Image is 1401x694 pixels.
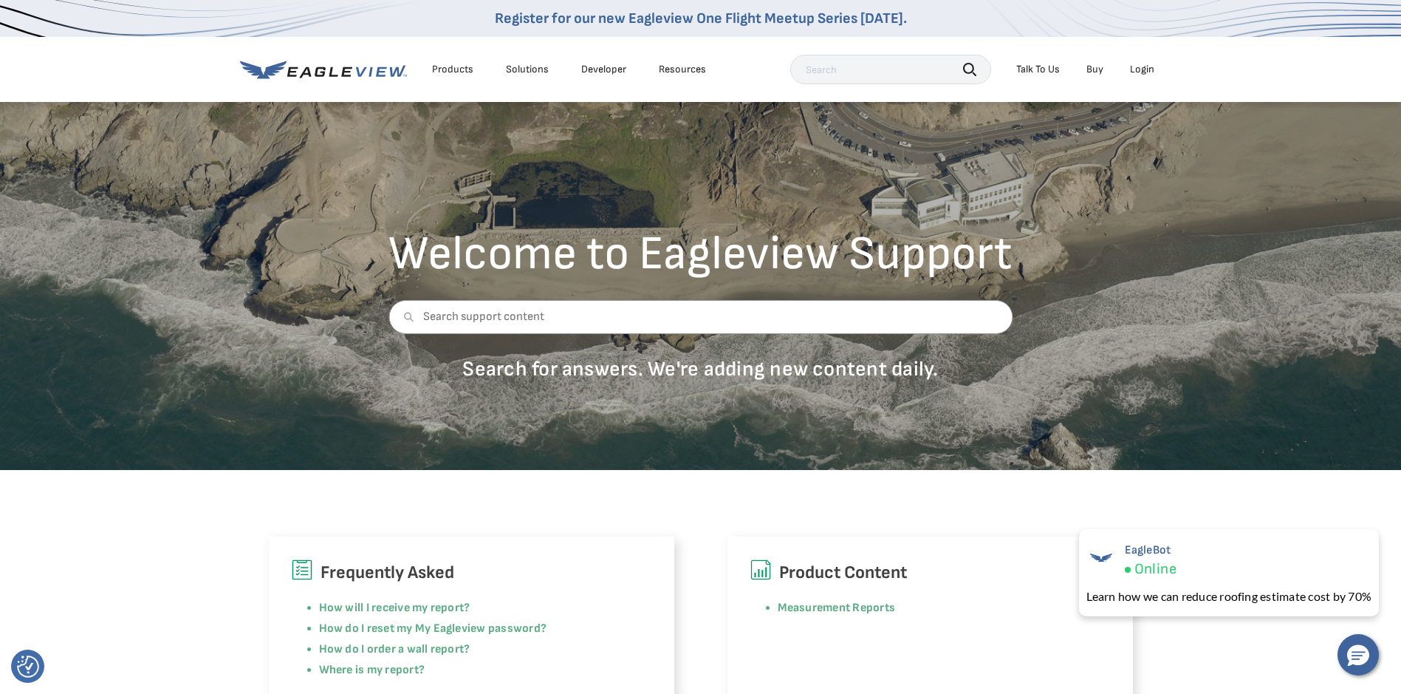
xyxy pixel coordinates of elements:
[1016,63,1060,76] div: Talk To Us
[1086,543,1116,573] img: EagleBot
[17,656,39,678] button: Consent Preferences
[1130,63,1154,76] div: Login
[778,601,896,615] a: Measurement Reports
[495,10,907,27] a: Register for our new Eagleview One Flight Meetup Series [DATE].
[319,601,470,615] a: How will I receive my report?
[319,622,547,636] a: How do I reset my My Eagleview password?
[659,63,706,76] div: Resources
[1337,634,1379,676] button: Hello, have a question? Let’s chat.
[432,63,473,76] div: Products
[319,663,425,677] a: Where is my report?
[790,55,991,84] input: Search
[291,559,652,587] h6: Frequently Asked
[388,300,1013,334] input: Search support content
[1086,63,1103,76] a: Buy
[750,559,1111,587] h6: Product Content
[17,656,39,678] img: Revisit consent button
[1125,543,1176,557] span: EagleBot
[1086,588,1371,605] div: Learn how we can reduce roofing estimate cost by 70%
[506,63,549,76] div: Solutions
[388,231,1013,278] h2: Welcome to Eagleview Support
[388,356,1013,382] p: Search for answers. We're adding new content daily.
[1134,560,1176,579] span: Online
[581,63,626,76] a: Developer
[319,642,470,656] a: How do I order a wall report?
